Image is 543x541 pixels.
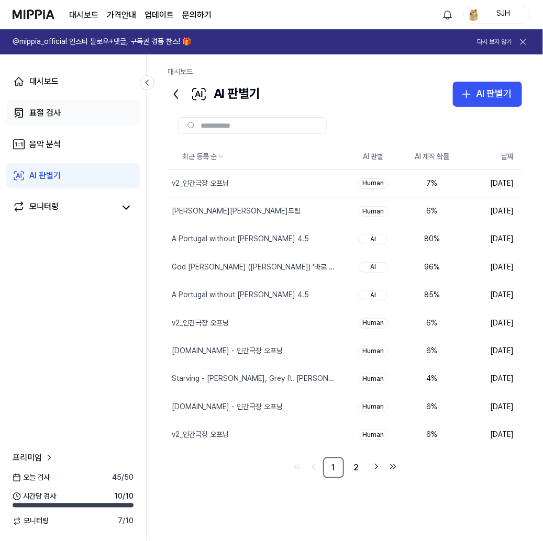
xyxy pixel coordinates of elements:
[6,163,140,188] a: AI 판별기
[172,374,335,384] div: Starving - [PERSON_NAME], Grey ft. [PERSON_NAME] (Boyce Avenue ft. [PERSON_NAME] cover) on Spotif...
[306,459,321,474] a: Go to previous page
[411,318,453,329] div: 6 %
[461,253,522,281] td: [DATE]
[411,262,453,273] div: 96 %
[411,206,453,217] div: 6 %
[172,262,335,273] div: God [PERSON_NAME] ([PERSON_NAME]) '바로 리부트 정상화' MV
[463,6,530,24] button: profileSJH
[461,170,522,197] td: [DATE]
[461,144,522,170] th: 날짜
[323,457,344,478] a: 1
[168,82,260,107] div: AI 판별기
[290,459,304,474] a: Go to first page
[359,234,388,244] div: AI
[359,402,388,412] div: Human
[467,8,480,21] img: profile
[13,452,54,464] a: 프리미엄
[461,337,522,365] td: [DATE]
[359,178,388,189] div: Human
[182,9,212,21] a: 문의하기
[359,346,388,356] div: Human
[168,457,522,478] nav: pagination
[172,346,283,356] div: [DOMAIN_NAME] - 인간극장 오프닝
[411,374,453,384] div: 4 %
[403,144,461,170] th: AI 제작 확률
[411,346,453,356] div: 6 %
[411,234,453,244] div: 80 %
[461,421,522,448] td: [DATE]
[346,457,367,478] a: 2
[461,309,522,337] td: [DATE]
[172,206,301,217] div: [PERSON_NAME][PERSON_NAME]드림
[461,197,522,225] td: [DATE]
[29,170,61,182] div: AI 판별기
[29,138,61,151] div: 음악 분석
[172,178,229,189] div: v2_인간극장 오프닝
[6,100,140,126] a: 표절 검사
[6,69,140,94] a: 대시보드
[359,318,388,329] div: Human
[359,290,388,300] div: AI
[118,516,134,526] span: 7 / 10
[29,200,59,215] div: 모니터링
[172,234,309,244] div: A Portugal without [PERSON_NAME] 4.5
[13,452,42,464] span: 프리미엄
[411,430,453,440] div: 6 %
[114,491,134,502] span: 10 / 10
[441,8,454,21] img: 알림
[344,144,403,170] th: AI 판별
[13,200,115,215] a: 모니터링
[453,82,522,107] button: AI 판별기
[29,107,61,119] div: 표절 검사
[411,402,453,412] div: 6 %
[13,472,50,483] span: 오늘 검사
[411,290,453,300] div: 85 %
[168,67,193,76] a: 대시보드
[172,290,309,300] div: A Portugal without [PERSON_NAME] 4.5
[461,393,522,421] td: [DATE]
[476,86,512,102] div: AI 판별기
[13,491,56,502] span: 시간당 검사
[359,262,388,273] div: AI
[359,374,388,384] div: Human
[112,472,134,483] span: 45 / 50
[29,75,59,88] div: 대시보드
[369,459,384,474] a: Go to next page
[483,8,524,20] div: SJH
[107,9,136,21] button: 가격안내
[13,516,49,526] span: 모니터링
[477,38,512,47] button: 다시 보지 않기
[461,281,522,309] td: [DATE]
[145,9,174,21] a: 업데이트
[359,430,388,440] div: Human
[6,132,140,157] a: 음악 분석
[386,459,401,474] a: Go to last page
[69,9,98,21] a: 대시보드
[172,430,229,440] div: v2_인간극장 오프닝
[461,225,522,253] td: [DATE]
[359,206,388,217] div: Human
[461,365,522,392] td: [DATE]
[13,37,191,47] h1: @mippia_official 인스타 팔로우+댓글, 구독권 경품 찬스! 🎁
[172,402,283,412] div: [DOMAIN_NAME] - 인간극장 오프닝
[172,318,229,329] div: v2_인간극장 오프닝
[411,178,453,189] div: 7 %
